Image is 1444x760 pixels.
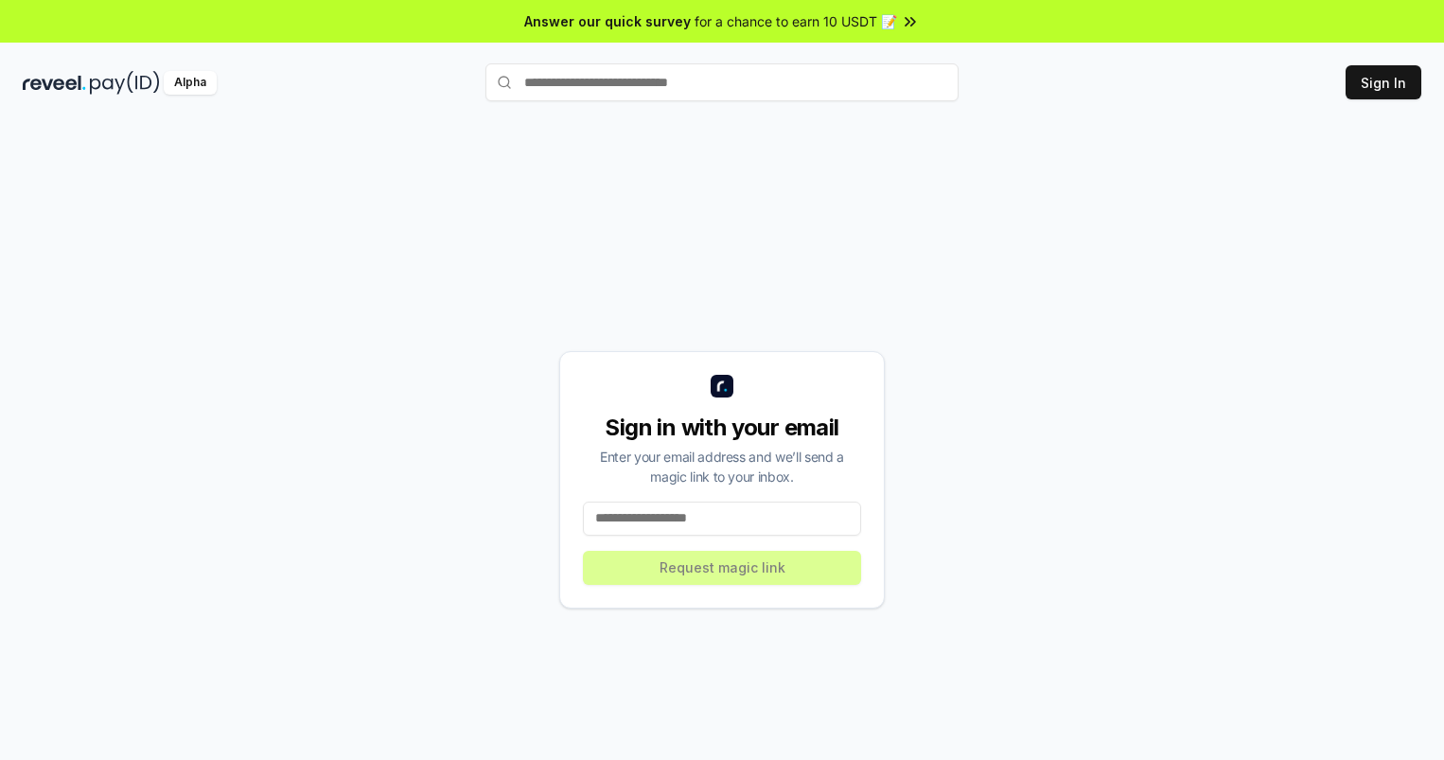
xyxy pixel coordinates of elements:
div: Sign in with your email [583,413,861,443]
img: pay_id [90,71,160,95]
div: Enter your email address and we’ll send a magic link to your inbox. [583,447,861,486]
div: Alpha [164,71,217,95]
img: logo_small [711,375,733,398]
span: Answer our quick survey [524,11,691,31]
span: for a chance to earn 10 USDT 📝 [695,11,897,31]
img: reveel_dark [23,71,86,95]
button: Sign In [1346,65,1421,99]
